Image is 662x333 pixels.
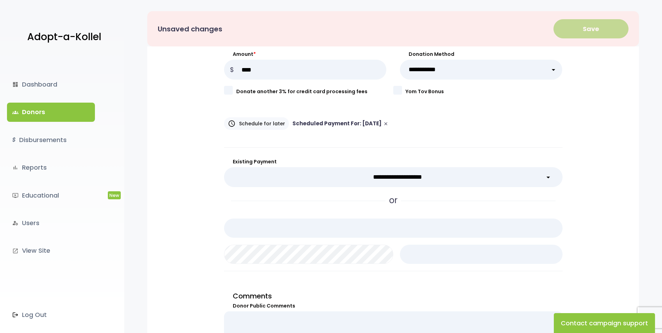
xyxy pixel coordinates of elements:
[7,241,95,260] a: launchView Site
[12,109,18,116] span: groups
[553,19,628,38] button: Save
[228,120,239,127] span: access_time
[224,302,563,310] label: Donor Public Comments
[292,120,381,128] b: Scheduled Payment For: [DATE]
[400,51,563,58] label: Donation Method
[12,248,18,254] i: launch
[108,191,121,199] span: New
[7,214,95,232] a: manage_accountsUsers
[7,75,95,94] a: dashboardDashboard
[554,313,655,333] button: Contact campaign support
[7,305,95,324] a: Log Out
[7,131,95,149] a: $Disbursements
[224,60,240,80] p: $
[224,51,387,58] label: Amount
[12,135,16,145] i: $
[406,88,563,95] label: Yom Tov Bonus
[7,158,95,177] a: bar_chartReports
[224,158,563,165] label: Existing Payment
[27,28,101,46] p: Adopt-a-Kollel
[12,164,18,171] i: bar_chart
[12,220,18,226] i: manage_accounts
[383,121,388,126] i: close
[24,20,101,54] a: Adopt-a-Kollel
[224,117,289,130] button: access_timeSchedule for later
[236,88,393,95] label: Donate another 3% for credit card processing fees
[224,290,563,302] p: Comments
[12,81,18,88] i: dashboard
[7,103,95,121] a: groupsDonors
[158,23,222,35] p: Unsaved changes
[386,194,401,206] span: or
[7,186,95,205] a: ondemand_videoEducationalNew
[12,192,18,199] i: ondemand_video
